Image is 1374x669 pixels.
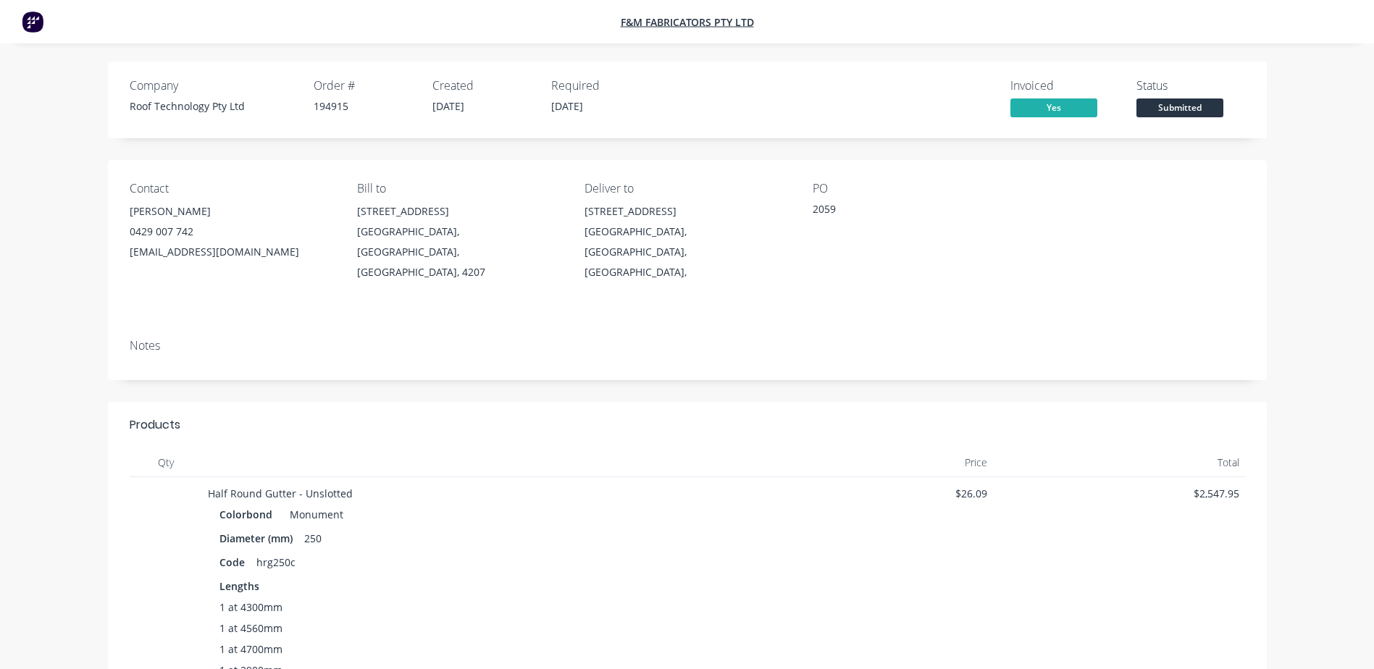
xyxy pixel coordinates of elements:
img: Factory [22,11,43,33]
div: [PERSON_NAME]0429 007 742[EMAIL_ADDRESS][DOMAIN_NAME] [130,201,334,262]
span: [DATE] [432,99,464,113]
span: Yes [1010,98,1097,117]
div: Status [1136,79,1245,93]
div: Monument [284,504,343,525]
div: [STREET_ADDRESS][GEOGRAPHIC_DATA], [GEOGRAPHIC_DATA], [GEOGRAPHIC_DATA], 4207 [357,201,561,282]
span: Lengths [219,578,259,594]
div: [STREET_ADDRESS][GEOGRAPHIC_DATA], [GEOGRAPHIC_DATA], [GEOGRAPHIC_DATA], [585,201,789,282]
div: PO [813,182,1017,195]
span: $2,547.95 [999,486,1239,501]
div: 0429 007 742 [130,222,334,242]
div: Contact [130,182,334,195]
span: 1 at 4700mm [219,641,282,657]
div: Qty [130,448,202,477]
div: Diameter (mm) [219,528,298,549]
div: [STREET_ADDRESS] [585,201,789,222]
div: Order # [314,79,415,93]
div: [EMAIL_ADDRESS][DOMAIN_NAME] [130,242,334,262]
div: Colorbond [219,504,278,525]
a: F&M Fabricators Pty Ltd [621,15,754,29]
span: 1 at 4560mm [219,620,282,636]
div: Products [130,416,180,434]
div: [GEOGRAPHIC_DATA], [GEOGRAPHIC_DATA], [GEOGRAPHIC_DATA], [585,222,789,282]
div: Code [219,552,251,573]
div: [GEOGRAPHIC_DATA], [GEOGRAPHIC_DATA], [GEOGRAPHIC_DATA], 4207 [357,222,561,282]
div: Bill to [357,182,561,195]
div: 2059 [813,201,994,222]
span: Submitted [1136,98,1223,117]
div: Deliver to [585,182,789,195]
div: 250 [298,528,327,549]
div: Created [432,79,534,93]
span: 1 at 4300mm [219,599,282,615]
span: [DATE] [551,99,583,113]
span: $26.09 [747,486,988,501]
div: Price [742,448,994,477]
div: 194915 [314,98,415,114]
div: hrg250c [251,552,301,573]
span: Half Round Gutter - Unslotted [208,487,353,500]
div: Roof Technology Pty Ltd [130,98,296,114]
div: [STREET_ADDRESS] [357,201,561,222]
div: Required [551,79,653,93]
div: Notes [130,339,1245,353]
div: Invoiced [1010,79,1119,93]
div: Company [130,79,296,93]
div: [PERSON_NAME] [130,201,334,222]
div: Total [993,448,1245,477]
